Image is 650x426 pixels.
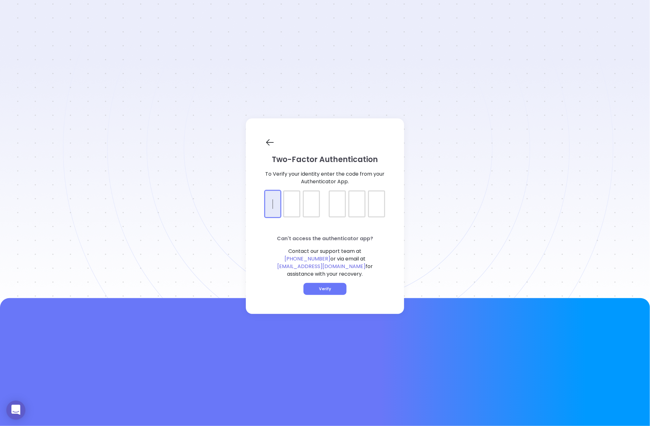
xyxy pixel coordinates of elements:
button: Verify [303,283,347,295]
span: [PHONE_NUMBER] [284,255,330,262]
p: Can't access the authenticator app? [265,235,385,242]
p: Two-Factor Authentication [265,154,385,165]
span: [EMAIL_ADDRESS][DOMAIN_NAME] [277,263,366,270]
span: Verify [319,286,331,291]
input: verification input [265,191,385,206]
p: To Verify your identity enter the code from your Authenticator App. [265,170,385,185]
p: Contact our support team at or via email at for assistance with your recovery. [265,247,385,278]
